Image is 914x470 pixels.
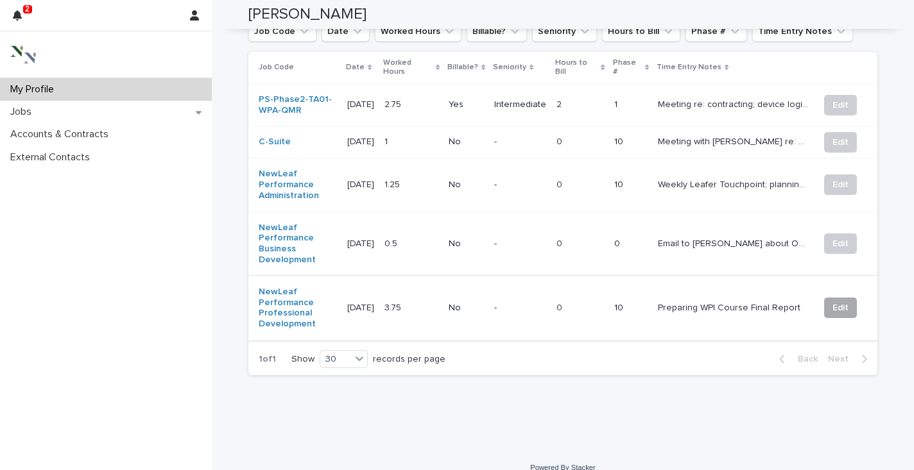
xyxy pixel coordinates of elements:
[13,8,30,31] div: 2
[248,5,366,24] h2: [PERSON_NAME]
[614,180,648,190] p: 10
[556,97,564,110] p: 2
[532,21,597,42] button: Seniority
[449,99,484,110] p: Yes
[384,300,404,314] p: 3.75
[346,60,365,74] p: Date
[5,106,42,118] p: Jobs
[832,178,849,191] span: Edit
[347,236,377,249] p: 2025-08-11
[613,56,642,80] p: Phase #
[449,137,484,147] p: No
[832,99,849,112] span: Edit
[25,4,30,13] p: 2
[347,300,377,314] p: 2025-08-11
[259,169,337,201] a: NewLeaf Performance Administration
[248,21,316,42] button: Job Code
[658,97,811,110] p: Meeting re: contracting; device login and troubleshooting; email to Kristina; correspondence with...
[373,354,445,365] p: records per page
[248,158,877,212] tr: NewLeaf Performance Administration [DATE][DATE] 1.251.25 No-00 10Weekly Leafer Touchpoint; planni...
[824,233,857,254] button: Edit
[556,134,565,147] p: 0
[494,99,546,110] p: Intermediate
[322,21,370,42] button: Date
[259,137,291,147] a: C-Suite
[494,180,546,190] p: -
[5,128,119,140] p: Accounts & Contracts
[5,151,100,164] p: External Contacts
[614,99,648,110] p: 1
[658,134,811,147] p: Meeting with [PERSON_NAME] re: webinar
[658,177,811,190] p: Weekly Leafer Touchpoint; planning for the week
[248,212,877,276] tr: NewLeaf Performance Business Development [DATE][DATE] 0.50.5 No-00 0Email to [PERSON_NAME] about ...
[291,354,315,365] p: Show
[832,136,849,149] span: Edit
[384,236,400,249] p: 0.5
[449,303,484,314] p: No
[657,60,721,74] p: Time Entry Notes
[384,134,390,147] p: 1
[494,303,546,314] p: -
[614,303,648,314] p: 10
[832,301,849,314] span: Edit
[248,126,877,158] tr: C-Suite [DATE][DATE] 11 No-00 10Meeting with [PERSON_NAME] re: webinarMeeting with [PERSON_NAME] ...
[790,355,818,364] span: Back
[824,174,857,195] button: Edit
[447,60,478,74] p: Billable?
[320,353,351,366] div: 30
[685,21,747,42] button: Phase #
[5,83,64,96] p: My Profile
[248,344,286,375] p: 1 of 1
[494,239,546,249] p: -
[824,298,857,318] button: Edit
[467,21,527,42] button: Billable?
[828,355,856,364] span: Next
[614,239,648,249] p: 0
[259,222,337,265] a: NewLeaf Performance Business Development
[248,83,877,126] tr: PS-Phase2-TA01-WPA-QMR [DATE][DATE] 2.752.75 YesIntermediate22 1Meeting re: contracting; device l...
[494,137,546,147] p: -
[556,236,565,249] p: 0
[824,95,857,115] button: Edit
[259,94,337,116] a: PS-Phase2-TA01-WPA-QMR
[614,137,648,147] p: 10
[449,239,484,249] p: No
[556,177,565,190] p: 0
[248,276,877,340] tr: NewLeaf Performance Professional Development [DATE][DATE] 3.753.75 No-00 10Preparing WPI Course F...
[10,42,36,67] img: 3bAFpBnQQY6ys9Fa9hsD
[347,97,377,110] p: 2025-08-11
[823,353,877,365] button: Next
[824,132,857,153] button: Edit
[555,56,598,80] p: Hours to Bill
[832,237,849,250] span: Edit
[347,134,377,147] p: 2025-08-11
[769,353,823,365] button: Back
[347,177,377,190] p: 2025-08-11
[383,56,433,80] p: Worked Hours
[259,60,294,74] p: Job Code
[658,236,811,249] p: Email to Anna Basile about OPL culture strategy
[752,21,853,42] button: Time Entry Notes
[375,21,461,42] button: Worked Hours
[384,97,404,110] p: 2.75
[658,300,803,314] p: Preparing WPI Course Final Report
[384,177,402,190] p: 1.25
[556,300,565,314] p: 0
[259,287,337,330] a: NewLeaf Performance Professional Development
[493,60,526,74] p: Seniority
[449,180,484,190] p: No
[602,21,680,42] button: Hours to Bill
